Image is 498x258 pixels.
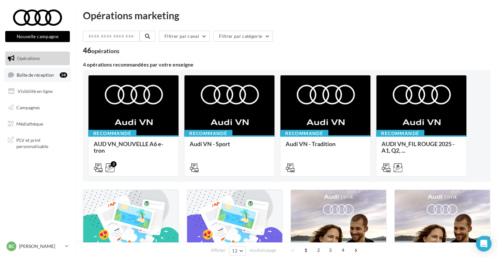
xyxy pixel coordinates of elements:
[325,245,335,255] span: 3
[159,31,210,42] button: Filtrer par canal
[301,245,311,255] span: 1
[381,140,455,154] span: AUDI VN_FIL ROUGE 2025 - A1, Q2, ...
[17,55,40,61] span: Opérations
[83,47,119,54] div: 46
[16,121,43,126] span: Médiathèque
[4,52,71,65] a: Opérations
[8,243,14,250] span: BC
[4,84,71,98] a: Visibilité en ligne
[19,243,62,250] p: [PERSON_NAME]
[190,140,230,147] span: Audi VN - Sport
[184,130,232,137] div: Recommandé
[5,31,70,42] button: Nouvelle campagne
[17,72,54,77] span: Boîte de réception
[83,62,490,67] div: 4 opérations recommandées par votre enseigne
[4,133,71,152] a: PLV et print personnalisable
[476,236,491,251] div: Open Intercom Messenger
[229,246,246,255] button: 12
[376,130,424,137] div: Recommandé
[91,48,119,54] div: opérations
[83,10,490,20] div: Opérations marketing
[313,245,324,255] span: 2
[16,105,40,110] span: Campagnes
[280,130,328,137] div: Recommandé
[249,247,276,253] span: résultats/page
[4,101,71,114] a: Campagnes
[94,140,163,154] span: AUD VN_NOUVELLE A6 e-tron
[60,72,67,78] div: 38
[232,248,238,253] span: 12
[5,240,70,252] a: BC [PERSON_NAME]
[211,247,226,253] span: Afficher
[111,161,117,167] div: 2
[4,68,71,82] a: Boîte de réception38
[16,136,67,150] span: PLV et print personnalisable
[338,245,348,255] span: 4
[18,88,53,94] span: Visibilité en ligne
[4,117,71,131] a: Médiathèque
[213,31,273,42] button: Filtrer par catégorie
[286,140,335,147] span: Audi VN - Tradition
[88,130,136,137] div: Recommandé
